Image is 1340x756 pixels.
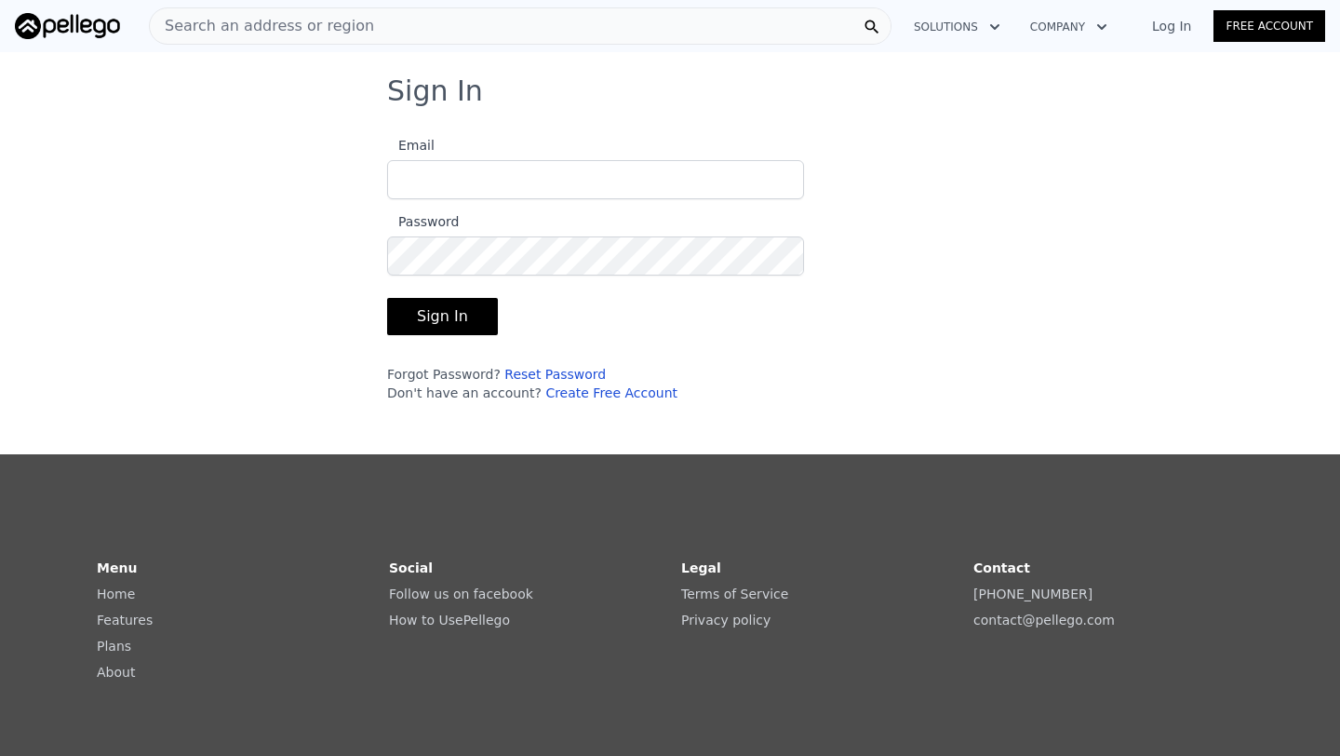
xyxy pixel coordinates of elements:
[1213,10,1325,42] a: Free Account
[1130,17,1213,35] a: Log In
[899,10,1015,44] button: Solutions
[387,365,804,402] div: Forgot Password? Don't have an account?
[97,587,135,601] a: Home
[387,160,804,199] input: Email
[681,587,788,601] a: Terms of Service
[387,74,953,108] h3: Sign In
[97,665,135,680] a: About
[681,613,770,628] a: Privacy policy
[97,639,131,654] a: Plans
[504,367,606,382] a: Reset Password
[545,385,677,400] a: Create Free Account
[973,587,1092,601] a: [PHONE_NUMBER]
[387,298,498,335] button: Sign In
[973,560,1030,575] strong: Contact
[15,13,120,39] img: Pellego
[1015,10,1122,44] button: Company
[387,138,435,153] span: Email
[973,613,1115,628] a: contact@pellego.com
[387,214,459,229] span: Password
[389,613,510,628] a: How to UsePellego
[97,613,153,628] a: Features
[389,560,433,575] strong: Social
[97,560,137,575] strong: Menu
[150,15,374,37] span: Search an address or region
[389,587,533,601] a: Follow us on facebook
[681,560,721,575] strong: Legal
[387,236,804,276] input: Password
